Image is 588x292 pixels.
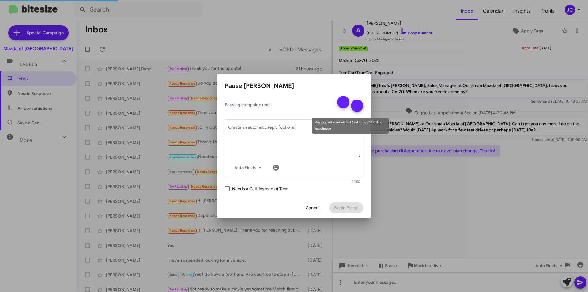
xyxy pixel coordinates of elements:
button: Auto Fields [229,162,269,173]
span: Cancel [306,202,319,213]
span: Needs a Call, instead of Text [232,185,288,192]
button: Cancel [301,202,324,213]
h2: Pause [PERSON_NAME] [225,81,363,91]
button: Begin Pause [329,202,363,213]
mat-hint: 0/450 [352,180,360,184]
span: Begin Pause [334,202,358,213]
div: Message will send within 30 minutes of the time you choose [312,118,389,134]
span: Pausing campaign until [225,102,332,108]
span: Auto Fields [234,162,264,173]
